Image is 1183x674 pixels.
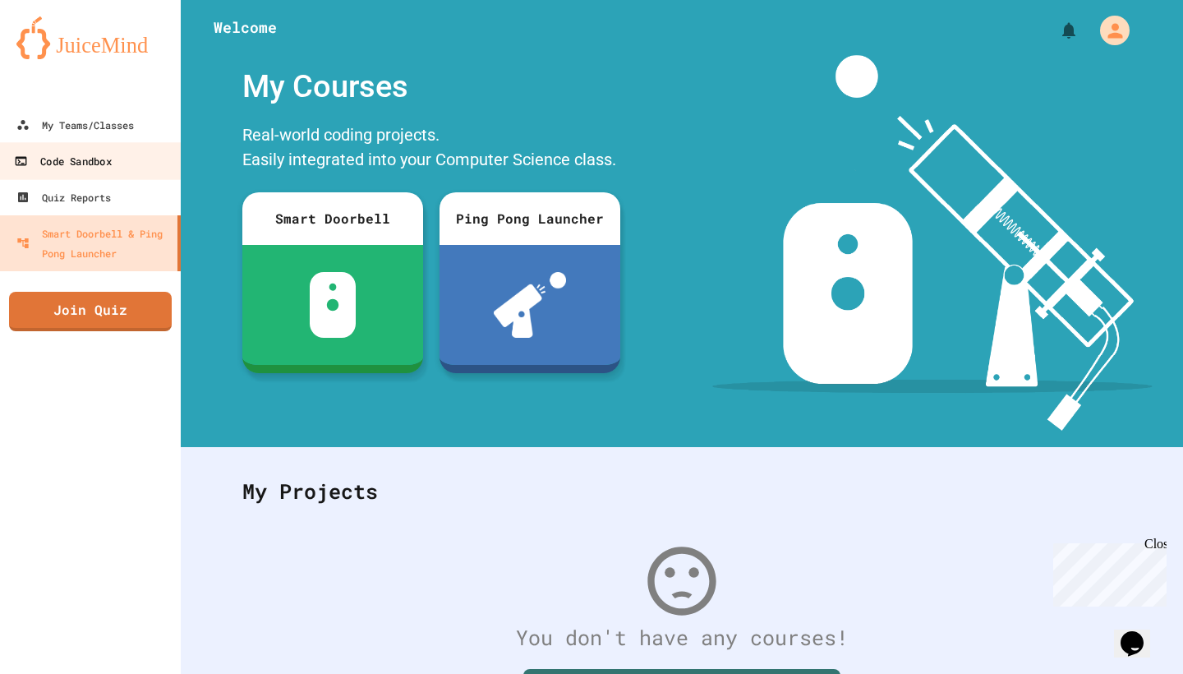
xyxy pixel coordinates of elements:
div: Code Sandbox [14,151,111,172]
div: My Projects [226,459,1138,524]
div: Real-world coding projects. Easily integrated into your Computer Science class. [234,118,628,180]
div: Smart Doorbell [242,192,423,245]
img: banner-image-my-projects.png [712,55,1153,431]
img: ppl-with-ball.png [494,272,567,338]
a: Join Quiz [9,292,172,331]
div: My Courses [234,55,628,118]
div: Quiz Reports [16,187,111,207]
div: My Notifications [1029,16,1083,44]
iframe: chat widget [1047,537,1167,607]
iframe: chat widget [1114,608,1167,658]
div: Ping Pong Launcher [440,192,620,245]
div: Chat with us now!Close [7,7,113,104]
div: My Teams/Classes [16,115,134,135]
img: logo-orange.svg [16,16,164,59]
img: sdb-white.svg [310,272,357,338]
div: You don't have any courses! [226,622,1138,653]
div: My Account [1083,12,1134,49]
div: Smart Doorbell & Ping Pong Launcher [16,224,171,263]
